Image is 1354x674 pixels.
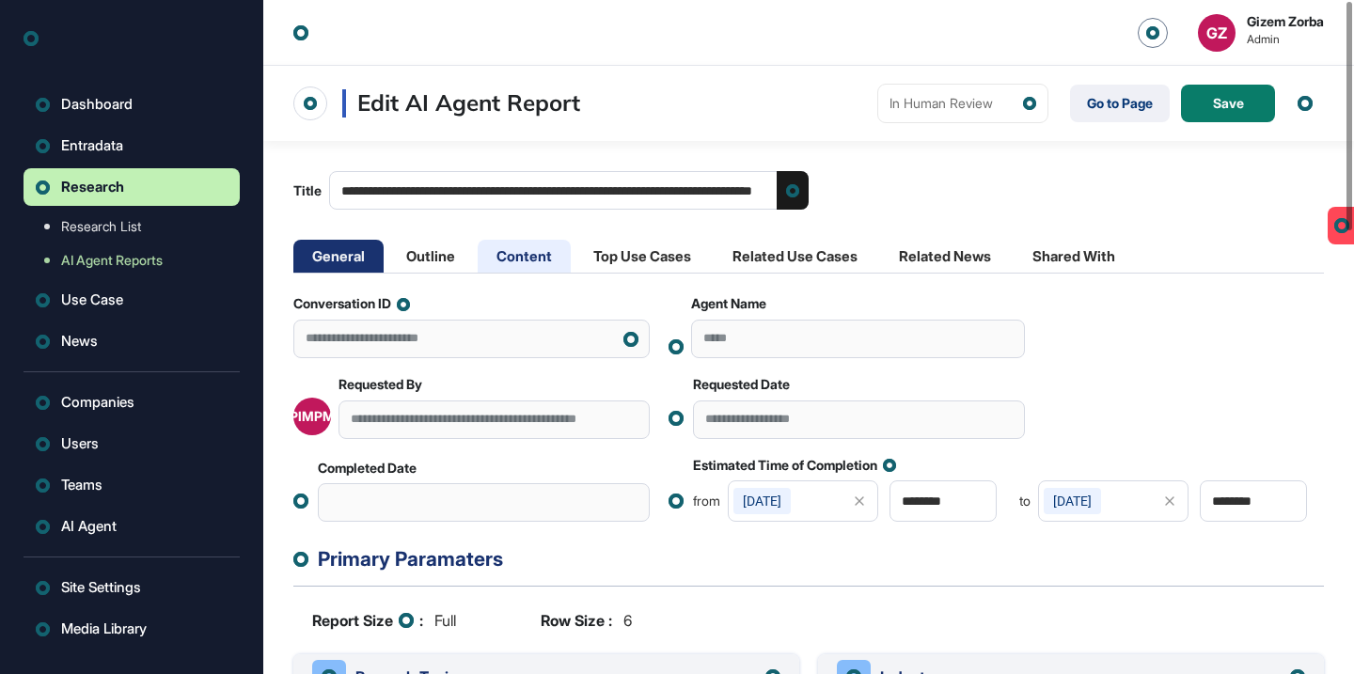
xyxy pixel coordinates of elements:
[1070,85,1170,122] a: Go to Page
[575,240,710,273] li: Top Use Cases
[24,610,240,648] button: Media Library
[24,384,240,421] button: Companies
[312,609,423,632] b: Report Size :
[24,127,240,165] button: Entradata
[1198,14,1236,52] button: GZ
[693,377,790,392] label: Requested Date
[1247,33,1324,46] span: Admin
[541,609,612,632] b: Row Size :
[33,210,240,243] a: Research List
[290,409,335,424] div: PIMPM
[890,96,1036,111] div: In Human Review
[714,240,876,273] li: Related Use Cases
[318,461,417,476] label: Completed Date
[61,436,99,451] span: Users
[1181,85,1275,122] button: Save
[61,253,163,268] span: AI Agent Reports
[24,466,240,504] button: Teams
[61,478,102,493] span: Teams
[693,494,720,508] span: from
[61,580,141,595] span: Site Settings
[24,168,240,206] button: Research
[61,395,134,410] span: Companies
[61,138,123,153] span: Entradata
[24,281,240,319] button: Use Case
[61,621,147,636] span: Media Library
[1044,488,1101,514] div: [DATE]
[293,296,410,311] label: Conversation ID
[312,609,456,632] div: full
[61,519,117,534] span: AI Agent
[24,425,240,462] button: Users
[24,508,240,545] button: AI Agent
[387,240,474,273] li: Outline
[33,243,240,277] a: AI Agent Reports
[880,240,1010,273] li: Related News
[61,292,123,307] span: Use Case
[733,488,791,514] div: [DATE]
[293,171,809,210] label: Title
[478,240,571,273] li: Content
[61,334,98,349] span: News
[24,569,240,606] button: Site Settings
[691,296,766,311] label: Agent Name
[342,89,580,118] h3: Edit AI Agent Report
[1019,494,1031,508] span: to
[24,322,240,360] button: News
[329,171,809,210] input: Title
[61,180,124,195] span: Research
[541,609,632,632] div: 6
[693,458,896,473] label: Estimated Time of Completion
[338,377,422,392] label: Requested By
[61,219,141,234] span: Research List
[1213,97,1244,110] span: Save
[61,97,133,112] span: Dashboard
[24,86,240,123] a: Dashboard
[1014,240,1134,273] li: Shared With
[1247,14,1324,29] strong: Gizem Zorba
[318,544,1324,574] div: Primary Paramaters
[293,240,384,273] li: General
